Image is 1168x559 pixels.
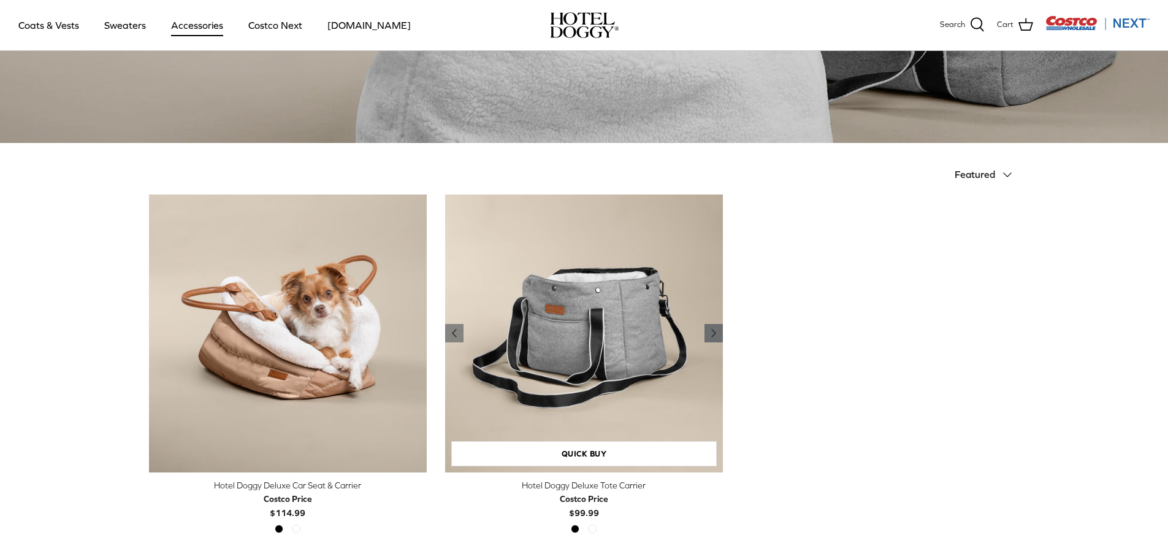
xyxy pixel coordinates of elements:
[451,441,717,466] a: Quick buy
[237,4,313,46] a: Costco Next
[445,479,723,520] a: Hotel Doggy Deluxe Tote Carrier Costco Price$99.99
[445,324,464,342] a: Previous
[704,324,723,342] a: Previous
[1045,23,1150,33] a: Visit Costco Next
[560,492,608,506] div: Costco Price
[550,12,619,38] a: hoteldoggy.com hoteldoggycom
[955,169,995,180] span: Featured
[149,479,427,520] a: Hotel Doggy Deluxe Car Seat & Carrier Costco Price$114.99
[560,492,608,517] b: $99.99
[1045,15,1150,31] img: Costco Next
[264,492,312,506] div: Costco Price
[550,12,619,38] img: hoteldoggycom
[445,479,723,492] div: Hotel Doggy Deluxe Tote Carrier
[940,18,965,31] span: Search
[264,492,312,517] b: $114.99
[940,17,985,33] a: Search
[7,4,90,46] a: Coats & Vests
[149,479,427,492] div: Hotel Doggy Deluxe Car Seat & Carrier
[316,4,422,46] a: [DOMAIN_NAME]
[149,195,427,472] a: Hotel Doggy Deluxe Car Seat & Carrier
[997,18,1013,31] span: Cart
[997,17,1033,33] a: Cart
[955,161,1020,188] button: Featured
[160,4,234,46] a: Accessories
[445,195,723,472] a: Hotel Doggy Deluxe Tote Carrier
[93,4,157,46] a: Sweaters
